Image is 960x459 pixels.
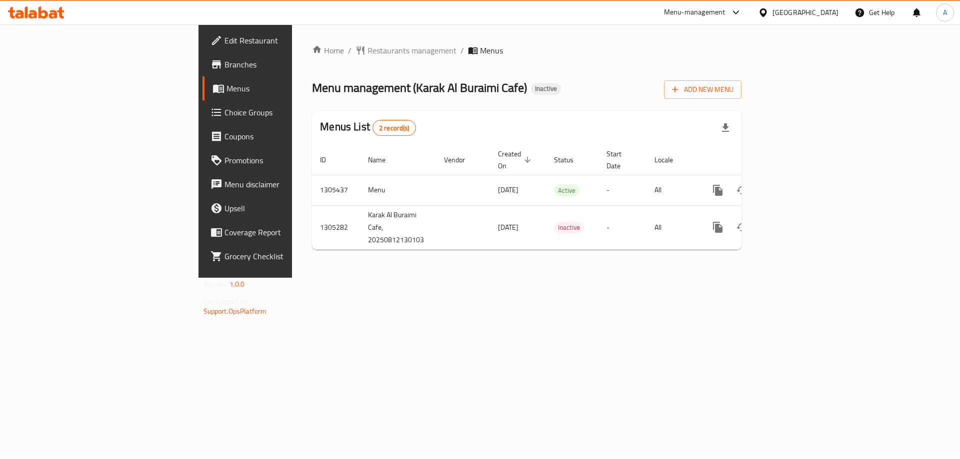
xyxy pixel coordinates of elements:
[367,44,456,56] span: Restaurants management
[202,220,359,244] a: Coverage Report
[373,123,415,133] span: 2 record(s)
[312,145,810,250] table: enhanced table
[224,106,351,118] span: Choice Groups
[460,44,464,56] li: /
[554,222,584,234] div: Inactive
[202,100,359,124] a: Choice Groups
[554,185,579,196] span: Active
[654,154,686,166] span: Locale
[360,205,436,249] td: Karak Al Buraimi Cafe, 20250812130103
[943,7,947,18] span: A
[698,145,810,175] th: Actions
[312,44,741,56] nav: breadcrumb
[202,76,359,100] a: Menus
[202,52,359,76] a: Branches
[202,124,359,148] a: Coupons
[224,34,351,46] span: Edit Restaurant
[224,130,351,142] span: Coupons
[224,202,351,214] span: Upsell
[224,226,351,238] span: Coverage Report
[598,175,646,205] td: -
[706,178,730,202] button: more
[664,6,725,18] div: Menu-management
[730,178,754,202] button: Change Status
[226,82,351,94] span: Menus
[498,148,534,172] span: Created On
[672,83,733,96] span: Add New Menu
[730,215,754,239] button: Change Status
[646,175,698,205] td: All
[554,222,584,233] span: Inactive
[598,205,646,249] td: -
[320,119,415,136] h2: Menus List
[531,84,561,93] span: Inactive
[229,278,245,291] span: 1.0.0
[713,116,737,140] div: Export file
[355,44,456,56] a: Restaurants management
[498,221,518,234] span: [DATE]
[202,244,359,268] a: Grocery Checklist
[202,172,359,196] a: Menu disclaimer
[372,120,416,136] div: Total records count
[368,154,398,166] span: Name
[554,184,579,196] div: Active
[706,215,730,239] button: more
[203,305,267,318] a: Support.OpsPlatform
[203,295,249,308] span: Get support on:
[480,44,503,56] span: Menus
[320,154,339,166] span: ID
[224,154,351,166] span: Promotions
[202,196,359,220] a: Upsell
[664,80,741,99] button: Add New Menu
[312,76,527,99] span: Menu management ( Karak Al Buraimi Cafe )
[224,250,351,262] span: Grocery Checklist
[202,148,359,172] a: Promotions
[224,178,351,190] span: Menu disclaimer
[202,28,359,52] a: Edit Restaurant
[203,278,228,291] span: Version:
[224,58,351,70] span: Branches
[646,205,698,249] td: All
[360,175,436,205] td: Menu
[531,83,561,95] div: Inactive
[444,154,478,166] span: Vendor
[498,183,518,196] span: [DATE]
[606,148,634,172] span: Start Date
[554,154,586,166] span: Status
[772,7,838,18] div: [GEOGRAPHIC_DATA]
